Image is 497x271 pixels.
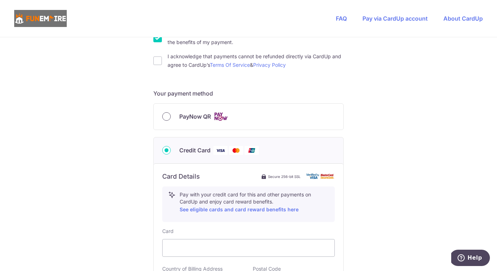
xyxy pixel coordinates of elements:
div: PayNow QR Cards logo [162,112,335,121]
a: Privacy Policy [253,62,286,68]
a: FAQ [336,15,347,22]
div: Credit Card Visa Mastercard Union Pay [162,146,335,155]
img: card secure [306,173,335,179]
label: I acknowledge that payments cannot be refunded directly via CardUp and agree to CardUp’s & [168,52,344,69]
a: Terms Of Service [210,62,250,68]
iframe: Opens a widget where you can find more information [451,250,490,267]
img: Union Pay [245,146,259,155]
span: Secure 256-bit SSL [268,174,301,179]
p: Pay with your credit card for this and other payments on CardUp and enjoy card reward benefits. [180,191,329,214]
iframe: Secure card payment input frame [168,244,329,252]
img: Cards logo [214,112,228,121]
h6: Card Details [162,172,200,181]
img: Visa [213,146,228,155]
a: Pay via CardUp account [362,15,428,22]
label: Card [162,228,174,235]
a: See eligible cards and card reward benefits here [180,206,299,212]
h5: Your payment method [153,89,344,98]
span: PayNow QR [179,112,211,121]
span: Credit Card [179,146,211,155]
img: Mastercard [229,146,243,155]
a: About CardUp [443,15,483,22]
label: I would like to receive more information that will guide me how to maximize the benefits of my pa... [168,29,344,47]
